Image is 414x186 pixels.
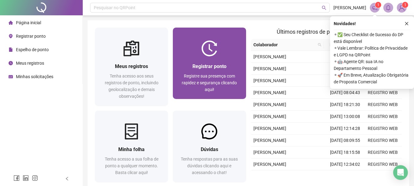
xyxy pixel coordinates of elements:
td: [DATE] 18:20:31 [326,51,364,63]
span: Registrar ponto [192,63,226,69]
span: [PERSON_NAME] [253,138,286,143]
span: [PERSON_NAME] [253,66,286,71]
span: Tenha acesso aos seus registros de ponto, incluindo geolocalização e demais observações! [105,74,158,99]
td: REGISTRO WEB [364,111,402,123]
span: [PERSON_NAME] [253,90,286,95]
td: [DATE] 11:00:14 [326,75,364,87]
sup: 1 [375,2,381,8]
div: Open Intercom Messenger [393,165,408,180]
span: [PERSON_NAME] [253,102,286,107]
td: [DATE] 08:04:43 [326,87,364,99]
a: Registrar pontoRegistre sua presença com rapidez e segurança clicando aqui! [173,28,246,99]
span: [PERSON_NAME] [253,114,286,119]
span: Colaborador [253,41,316,48]
span: Dúvidas [201,146,218,152]
td: REGISTRO WEB [364,87,402,99]
span: Minha folha [118,146,145,152]
span: ⚬ ✅ Seu Checklist de Sucesso do DP está disponível [334,31,410,45]
span: search [318,43,321,47]
sup: Atualize o seu contato no menu Meus Dados [402,2,408,8]
span: home [9,21,13,25]
span: Meus registros [115,63,148,69]
span: Espelho de ponto [16,47,49,52]
span: facebook [13,175,20,181]
td: [DATE] 18:21:30 [326,99,364,111]
span: instagram [32,175,38,181]
a: Meus registrosTenha acesso aos seus registros de ponto, incluindo geolocalização e demais observa... [95,28,168,106]
span: bell [386,5,391,10]
span: ⚬ 🚀 Em Breve, Atualização Obrigatória de Proposta Comercial [334,72,410,85]
span: search [317,40,323,49]
span: [PERSON_NAME] [253,150,286,155]
td: [DATE] 12:33:16 [326,63,364,75]
span: Meus registros [16,61,44,66]
span: left [65,177,69,181]
span: Minhas solicitações [16,74,53,79]
a: DúvidasTenha respostas para as suas dúvidas clicando aqui e acessando o chat! [173,111,246,182]
td: [DATE] 13:00:08 [326,111,364,123]
span: close [405,21,409,26]
a: Minha folhaTenha acesso a sua folha de ponto a qualquer momento. Basta clicar aqui! [95,111,168,182]
td: [DATE] 12:14:28 [326,123,364,135]
span: clock-circle [9,61,13,65]
td: REGISTRO WEB [364,158,402,170]
span: [PERSON_NAME] [333,4,366,11]
span: Últimos registros de ponto sincronizados [277,28,376,35]
td: [DATE] 18:15:58 [326,146,364,158]
span: ⚬ 🤖 Agente QR: sua IA no Departamento Pessoal [334,58,410,72]
td: [DATE] 12:34:02 [326,158,364,170]
span: [PERSON_NAME] [253,54,286,59]
span: Registrar ponto [16,34,46,39]
span: file [9,47,13,52]
span: Tenha respostas para as suas dúvidas clicando aqui e acessando o chat! [181,157,238,175]
td: [DATE] 11:03:48 [326,170,364,182]
span: schedule [9,74,13,79]
span: linkedin [23,175,29,181]
span: Novidades ! [334,20,356,27]
span: Tenha acesso a sua folha de ponto a qualquer momento. Basta clicar aqui! [105,157,158,175]
span: notification [372,5,378,10]
img: 90496 [397,3,406,12]
span: ⚬ Vale Lembrar: Política de Privacidade e LGPD na QRPoint [334,45,410,58]
td: REGISTRO WEB [364,170,402,182]
span: 1 [377,3,379,7]
span: [PERSON_NAME] [253,162,286,167]
td: REGISTRO WEB [364,146,402,158]
td: REGISTRO WEB [364,135,402,146]
td: [DATE] 08:09:55 [326,135,364,146]
span: [PERSON_NAME] [253,78,286,83]
td: REGISTRO WEB [364,123,402,135]
span: [PERSON_NAME] [253,126,286,131]
th: Data/Hora [324,39,360,51]
span: Data/Hora [326,41,353,48]
span: environment [9,34,13,38]
span: Registre sua presença com rapidez e segurança clicando aqui! [182,74,237,92]
span: Página inicial [16,20,41,25]
td: REGISTRO WEB [364,99,402,111]
span: 1 [404,3,406,7]
span: search [322,6,326,10]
